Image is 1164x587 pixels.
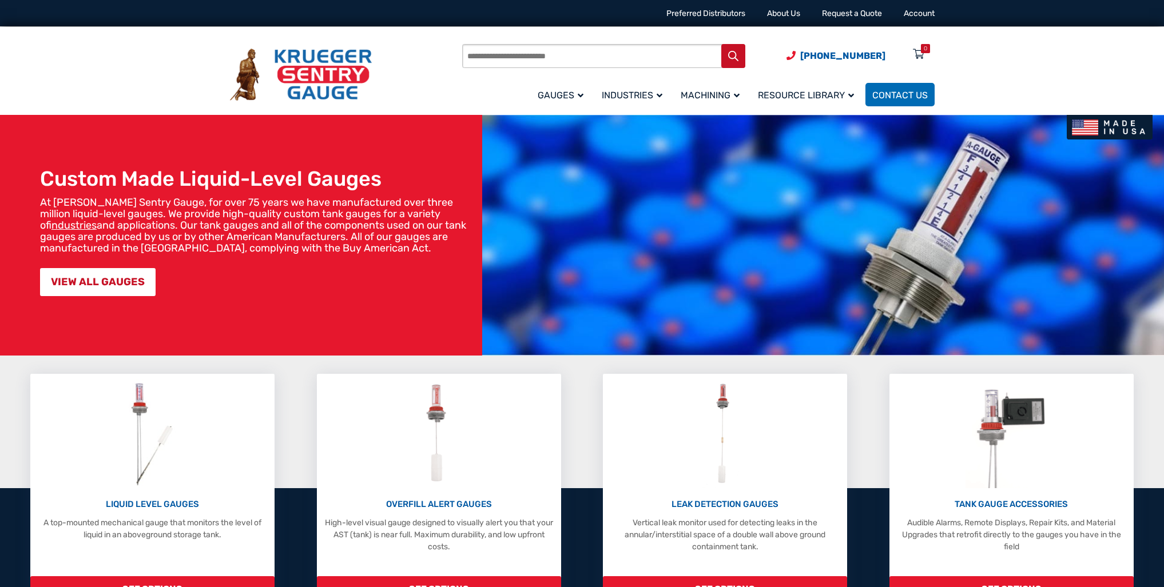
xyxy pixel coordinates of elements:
[751,81,865,108] a: Resource Library
[40,197,476,254] p: At [PERSON_NAME] Sentry Gauge, for over 75 years we have manufactured over three million liquid-l...
[538,90,583,101] span: Gauges
[414,380,464,488] img: Overfill Alert Gauges
[895,498,1128,511] p: TANK GAUGE ACCESSORIES
[758,90,854,101] span: Resource Library
[1067,115,1153,139] img: Made In USA
[666,9,745,18] a: Preferred Distributors
[674,81,751,108] a: Machining
[36,517,269,541] p: A top-mounted mechanical gauge that monitors the level of liquid in an aboveground storage tank.
[800,50,885,61] span: [PHONE_NUMBER]
[681,90,740,101] span: Machining
[122,380,182,488] img: Liquid Level Gauges
[482,115,1164,356] img: bg_hero_bannerksentry
[966,380,1058,488] img: Tank Gauge Accessories
[904,9,935,18] a: Account
[786,49,885,63] a: Phone Number (920) 434-8860
[602,90,662,101] span: Industries
[872,90,928,101] span: Contact Us
[702,380,748,488] img: Leak Detection Gauges
[924,44,927,53] div: 0
[609,498,841,511] p: LEAK DETECTION GAUGES
[51,219,97,231] a: industries
[767,9,800,18] a: About Us
[40,268,156,296] a: VIEW ALL GAUGES
[323,517,555,553] p: High-level visual gauge designed to visually alert you that your AST (tank) is near full. Maximum...
[822,9,882,18] a: Request a Quote
[865,83,935,106] a: Contact Us
[36,498,269,511] p: LIQUID LEVEL GAUGES
[595,81,674,108] a: Industries
[609,517,841,553] p: Vertical leak monitor used for detecting leaks in the annular/interstitial space of a double wall...
[230,49,372,101] img: Krueger Sentry Gauge
[531,81,595,108] a: Gauges
[323,498,555,511] p: OVERFILL ALERT GAUGES
[895,517,1128,553] p: Audible Alarms, Remote Displays, Repair Kits, and Material Upgrades that retrofit directly to the...
[40,166,476,191] h1: Custom Made Liquid-Level Gauges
